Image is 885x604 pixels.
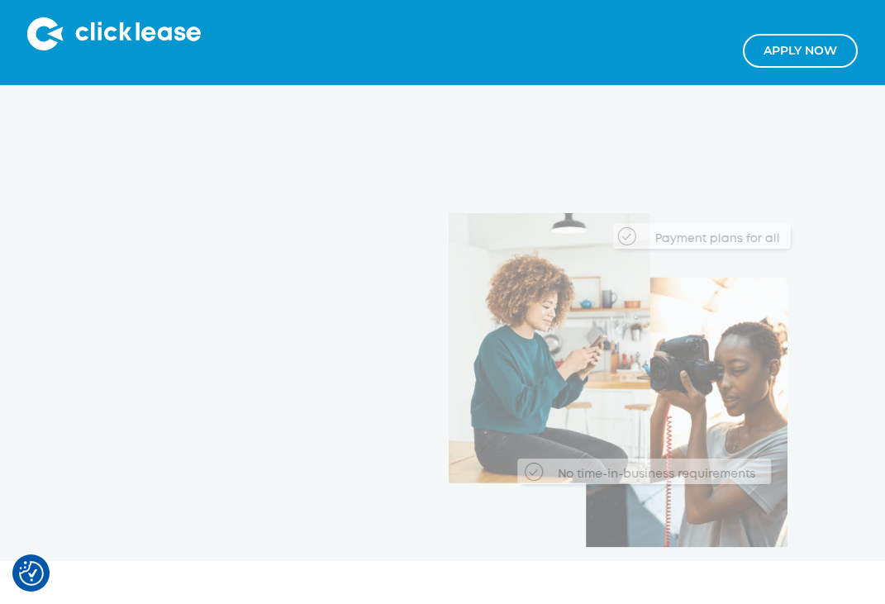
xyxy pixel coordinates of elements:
[743,34,858,68] a: Apply NOw
[449,213,787,547] img: Clicklease_customers
[19,561,44,586] img: Revisit consent button
[547,466,771,483] div: No time-in-business requirements
[19,561,44,586] button: Consent Preferences
[644,230,790,246] div: Payment plans for all
[525,463,543,481] img: Checkmark_callout
[618,226,636,245] img: Checkmark_callout
[27,17,201,50] img: Clicklease logo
